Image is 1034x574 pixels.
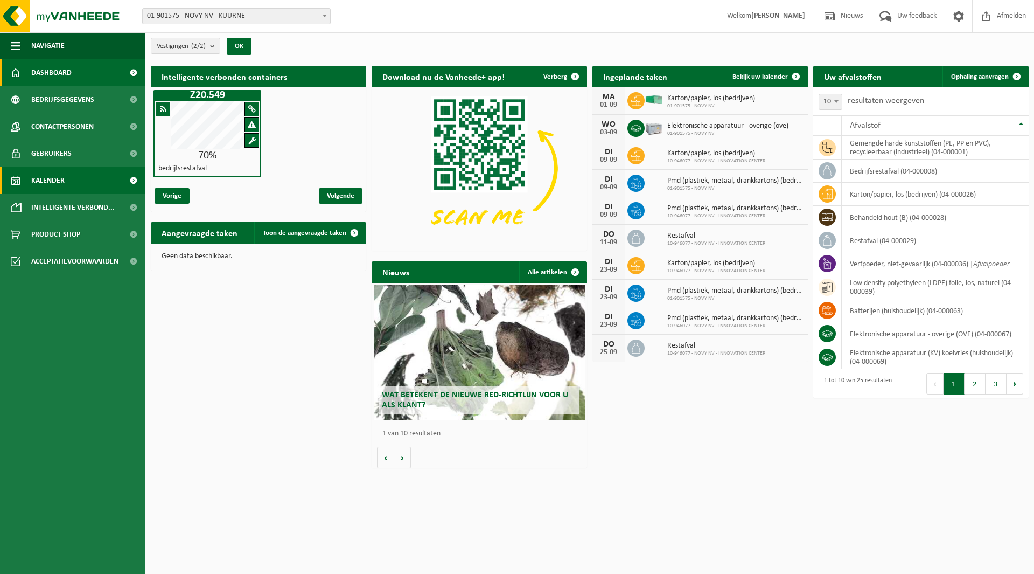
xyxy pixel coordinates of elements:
[31,221,80,248] span: Product Shop
[842,322,1029,345] td: elektronische apparatuur - overige (OVE) (04-000067)
[535,66,586,87] button: Verberg
[254,222,365,244] a: Toon de aangevraagde taken
[850,121,881,130] span: Afvalstof
[667,213,802,219] span: 10-946077 - NOVY NV - INNOVATION CENTER
[382,430,582,438] p: 1 van 10 resultaten
[965,373,986,395] button: 2
[31,140,72,167] span: Gebruikers
[382,391,568,410] span: Wat betekent de nieuwe RED-richtlijn voor u als klant?
[319,188,362,204] span: Volgende
[156,90,258,101] h1: Z20.549
[667,314,802,323] span: Pmd (plastiek, metaal, drankkartons) (bedrijven)
[191,43,206,50] count: (2/2)
[842,345,1029,369] td: elektronische apparatuur (KV) koelvries (huishoudelijk) (04-000069)
[143,9,330,24] span: 01-901575 - NOVY NV - KUURNE
[158,165,207,172] h4: bedrijfsrestafval
[842,229,1029,252] td: restafval (04-000029)
[598,156,619,164] div: 09-09
[374,285,585,420] a: Wat betekent de nieuwe RED-richtlijn voor u als klant?
[819,94,842,110] span: 10
[667,122,788,130] span: Elektronische apparatuur - overige (ove)
[377,447,394,468] button: Vorige
[667,287,802,295] span: Pmd (plastiek, metaal, drankkartons) (bedrijven)
[155,150,260,161] div: 70%
[598,230,619,239] div: DO
[598,129,619,136] div: 03-09
[598,184,619,191] div: 09-09
[842,206,1029,229] td: behandeld hout (B) (04-000028)
[157,38,206,54] span: Vestigingen
[986,373,1007,395] button: 3
[227,38,251,55] button: OK
[598,294,619,301] div: 23-09
[667,342,765,350] span: Restafval
[667,185,802,192] span: 01-901575 - NOVY NV
[951,73,1009,80] span: Ophaling aanvragen
[1007,373,1023,395] button: Next
[819,372,892,396] div: 1 tot 10 van 25 resultaten
[142,8,331,24] span: 01-901575 - NOVY NV - KUURNE
[842,275,1029,299] td: low density polyethyleen (LDPE) folie, los, naturel (04-000039)
[848,96,924,105] label: resultaten weergeven
[598,239,619,246] div: 11-09
[667,323,802,329] span: 10-946077 - NOVY NV - INNOVATION CENTER
[667,350,765,357] span: 10-946077 - NOVY NV - INNOVATION CENTER
[598,120,619,129] div: WO
[162,253,355,260] p: Geen data beschikbaar.
[667,158,765,164] span: 10-946077 - NOVY NV - INNOVATION CENTER
[598,349,619,356] div: 25-09
[598,258,619,266] div: DI
[942,66,1028,87] a: Ophaling aanvragen
[667,103,755,109] span: 01-901575 - NOVY NV
[151,38,220,54] button: Vestigingen(2/2)
[31,113,94,140] span: Contactpersonen
[592,66,678,87] h2: Ingeplande taken
[667,259,765,268] span: Karton/papier, los (bedrijven)
[31,86,94,113] span: Bedrijfsgegevens
[31,194,115,221] span: Intelligente verbond...
[645,95,663,105] img: HK-XP-30-GN-00
[645,118,663,136] img: PB-LB-0680-HPE-GY-11
[598,93,619,101] div: MA
[598,313,619,321] div: DI
[973,260,1010,268] i: Afvalpoeder
[724,66,807,87] a: Bekijk uw kalender
[732,73,788,80] span: Bekijk uw kalender
[598,321,619,329] div: 23-09
[31,167,65,194] span: Kalender
[263,230,346,237] span: Toon de aangevraagde taken
[598,203,619,211] div: DI
[813,66,892,87] h2: Uw afvalstoffen
[944,373,965,395] button: 1
[31,32,65,59] span: Navigatie
[598,101,619,109] div: 01-09
[598,285,619,294] div: DI
[926,373,944,395] button: Previous
[519,261,586,283] a: Alle artikelen
[667,204,802,213] span: Pmd (plastiek, metaal, drankkartons) (bedrijven)
[151,66,366,87] h2: Intelligente verbonden containers
[842,183,1029,206] td: karton/papier, los (bedrijven) (04-000026)
[155,188,190,204] span: Vorige
[598,148,619,156] div: DI
[842,299,1029,322] td: batterijen (huishoudelijk) (04-000063)
[372,66,515,87] h2: Download nu de Vanheede+ app!
[667,295,802,302] span: 01-901575 - NOVY NV
[372,87,587,249] img: Download de VHEPlus App
[667,94,755,103] span: Karton/papier, los (bedrijven)
[394,447,411,468] button: Volgende
[842,160,1029,183] td: bedrijfsrestafval (04-000008)
[598,340,619,349] div: DO
[31,248,118,275] span: Acceptatievoorwaarden
[842,136,1029,160] td: gemengde harde kunststoffen (PE, PP en PVC), recycleerbaar (industrieel) (04-000001)
[151,222,248,243] h2: Aangevraagde taken
[598,211,619,219] div: 09-09
[667,232,765,240] span: Restafval
[31,59,72,86] span: Dashboard
[667,268,765,274] span: 10-946077 - NOVY NV - INNOVATION CENTER
[667,149,765,158] span: Karton/papier, los (bedrijven)
[598,266,619,274] div: 23-09
[667,177,802,185] span: Pmd (plastiek, metaal, drankkartons) (bedrijven)
[543,73,567,80] span: Verberg
[667,240,765,247] span: 10-946077 - NOVY NV - INNOVATION CENTER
